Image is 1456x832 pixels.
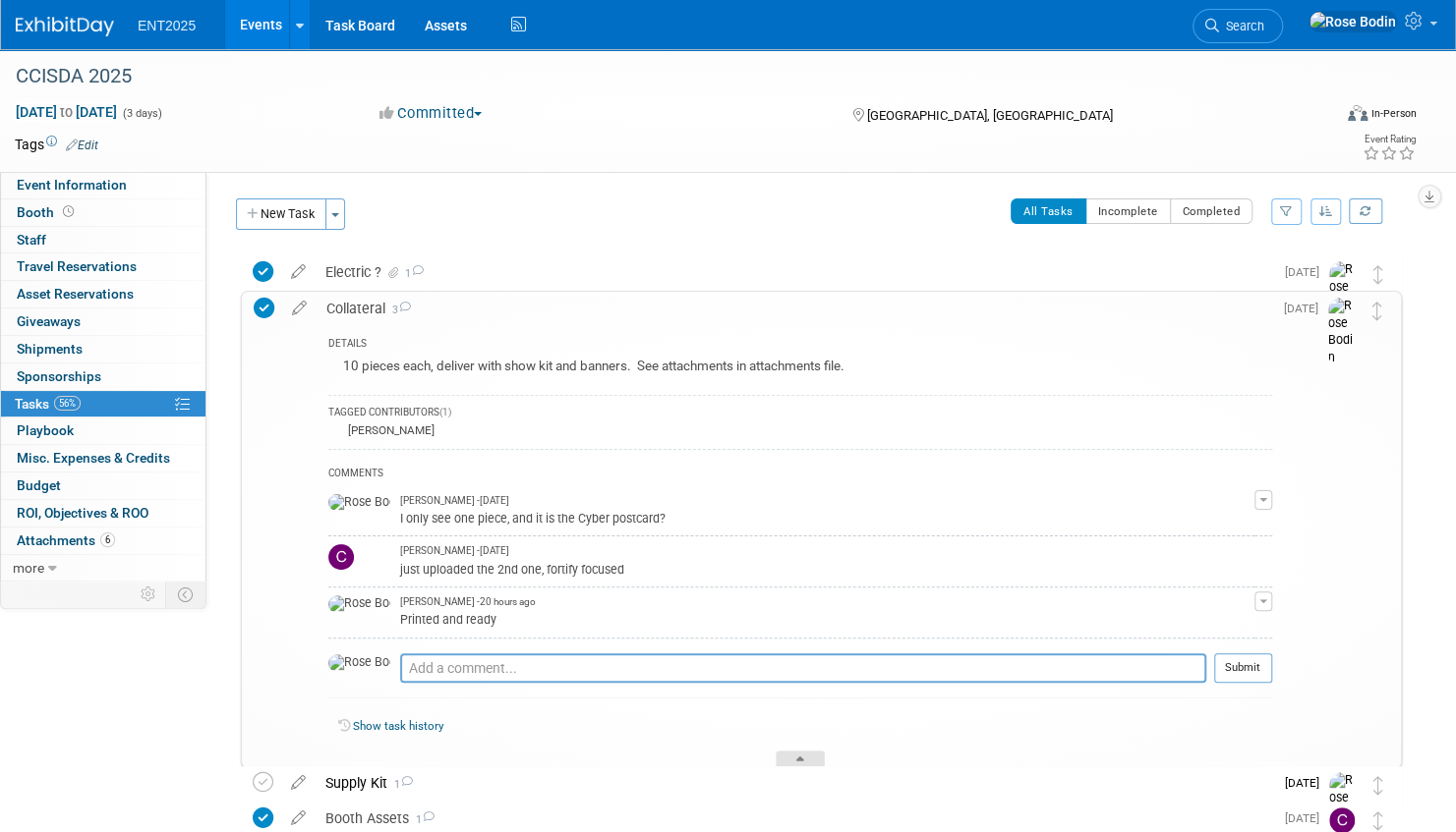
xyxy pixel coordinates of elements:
span: [DATE] [1285,265,1329,279]
img: Colleen Mueller [328,544,354,570]
td: Toggle Event Tabs [166,582,206,607]
span: Attachments [17,532,115,548]
div: Electric ? [316,255,1273,289]
img: Rose Bodin [328,494,390,512]
span: [DATE] [1284,302,1328,315]
i: Move task [1373,776,1383,795]
a: Tasks56% [1,391,205,417]
a: Show task history [353,719,443,733]
button: Completed [1170,198,1253,224]
span: Staff [17,232,46,248]
td: Personalize Event Tab Strip [132,582,166,607]
a: Booth [1,199,205,226]
a: edit [282,300,317,317]
a: Staff [1,227,205,253]
span: 56% [54,396,81,411]
div: Printed and ready [400,609,1254,628]
a: Search [1193,9,1283,43]
div: I only see one piece, and it is the Cyber postcard? [400,508,1254,527]
a: Travel Reservations [1,253,205,280]
span: [GEOGRAPHIC_DATA], [GEOGRAPHIC_DATA] [866,108,1112,123]
span: [DATE] [1285,776,1329,790]
i: Move task [1373,265,1383,284]
span: to [57,104,76,120]
a: edit [281,263,316,281]
button: New Task [236,198,326,230]
span: [PERSON_NAME] - 20 hours ago [400,595,536,609]
button: Committed [373,103,490,124]
div: Event Rating [1363,135,1416,144]
div: TAGGED CONTRIBUTORS [328,406,1272,422]
span: Tasks [15,396,81,412]
a: edit [281,809,316,827]
div: DETAILS [328,337,1272,354]
div: Collateral [317,292,1272,325]
i: Move task [1373,811,1383,830]
a: Playbook [1,417,205,444]
div: just uploaded the 2nd one, fortify focused [400,559,1254,578]
span: Playbook [17,422,74,438]
span: Booth [17,204,78,220]
div: Supply Kit [316,766,1273,800]
span: Search [1219,19,1264,33]
button: All Tasks [1011,198,1086,224]
a: Attachments6 [1,527,205,554]
img: ExhibitDay [16,17,114,36]
a: Shipments [1,336,205,362]
a: ROI, Objectives & ROO [1,500,205,527]
a: Budget [1,472,205,499]
div: 10 pieces each, deliver with show kit and banners. See attachments in attachments file. [328,354,1272,384]
a: Asset Reservations [1,281,205,307]
span: 1 [402,267,424,280]
a: Misc. Expenses & Credits [1,445,205,471]
td: Tags [15,135,98,154]
i: Move task [1372,302,1382,320]
a: edit [281,774,316,792]
span: Budget [17,477,61,493]
img: Rose Bodin [1329,261,1359,331]
div: CCISDA 2025 [9,59,1298,94]
span: [PERSON_NAME] - [DATE] [400,494,509,508]
span: 6 [100,532,115,547]
img: Rose Bodin [328,595,390,613]
a: Event Information [1,172,205,198]
span: more [13,560,44,576]
img: Rose Bodin [1328,298,1358,367]
span: Asset Reservations [17,286,134,302]
span: ROI, Objectives & ROO [17,505,148,521]
div: In-Person [1370,106,1417,121]
button: Submit [1214,653,1272,683]
span: Travel Reservations [17,258,137,274]
div: Event Format [1207,102,1417,132]
span: Event Information [17,177,127,193]
span: [DATE] [DATE] [15,103,118,121]
span: 1 [409,813,435,826]
span: ENT2025 [138,18,196,33]
a: Refresh [1349,198,1382,224]
img: Rose Bodin [1309,11,1397,32]
span: Misc. Expenses & Credits [17,450,170,466]
span: Sponsorships [17,368,101,384]
span: [PERSON_NAME] - [DATE] [400,544,509,558]
span: [DATE] [1285,811,1329,825]
span: (1) [439,407,451,417]
button: Incomplete [1085,198,1171,224]
span: Giveaways [17,313,81,329]
span: 3 [385,304,411,316]
a: Giveaways [1,308,205,335]
span: (3 days) [121,107,162,120]
div: COMMENTS [328,465,1272,485]
span: 1 [387,778,413,791]
div: [PERSON_NAME] [343,423,435,437]
img: Format-Inperson.png [1348,105,1368,121]
a: Edit [66,139,98,152]
a: Sponsorships [1,363,205,390]
img: Rose Bodin [328,654,390,672]
a: more [1,555,205,582]
span: Booth not reserved yet [59,204,78,219]
span: Shipments [17,341,83,357]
